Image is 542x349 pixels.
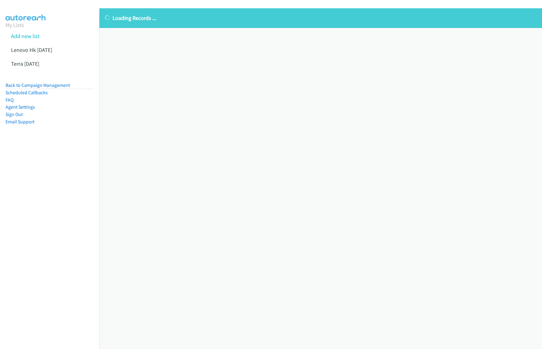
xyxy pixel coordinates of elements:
[105,14,536,22] p: Loading Records ...
[11,33,40,40] a: Add new list
[11,60,39,67] a: Terra [DATE]
[6,97,13,103] a: FAQ
[6,119,34,125] a: Email Support
[6,21,24,29] a: My Lists
[6,82,70,88] a: Back to Campaign Management
[6,90,48,95] a: Scheduled Callbacks
[11,46,52,53] a: Lenovo Hk [DATE]
[6,104,35,110] a: Agent Settings
[6,111,23,117] a: Sign Out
